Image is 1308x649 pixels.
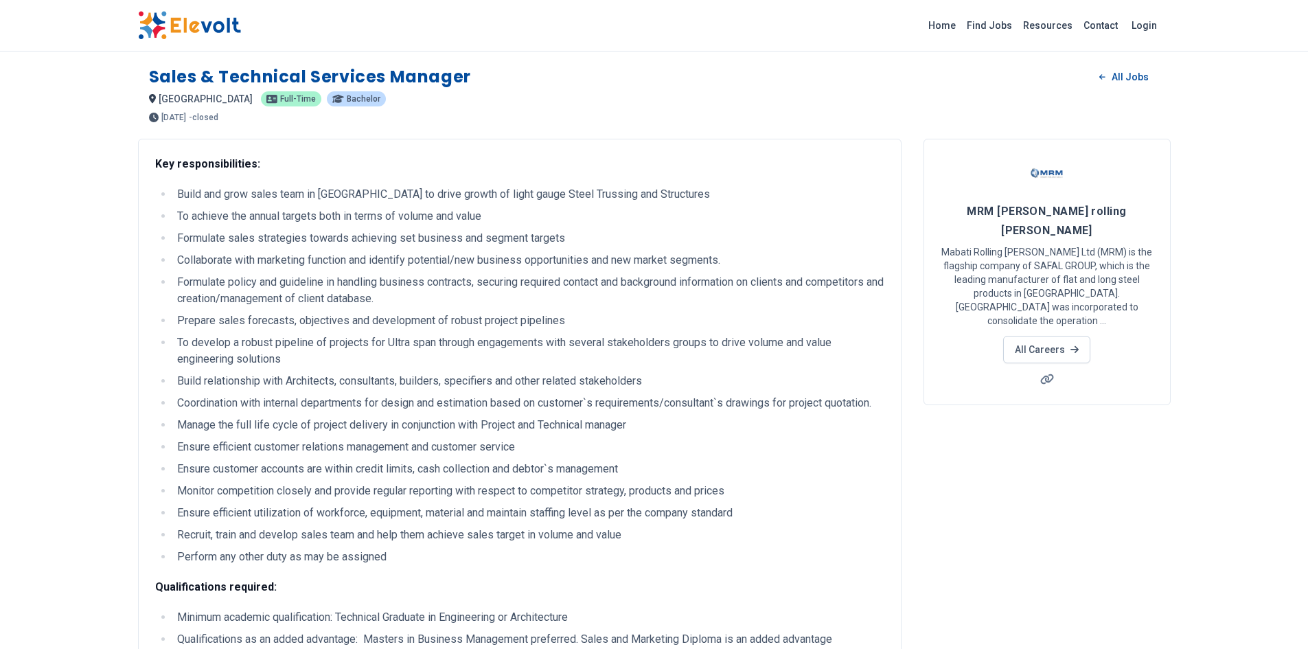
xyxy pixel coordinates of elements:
span: [DATE] [161,113,186,122]
a: Find Jobs [961,14,1018,36]
li: Manage the full life cycle of project delivery in conjunction with Project and Technical manager [173,417,884,433]
li: To achieve the annual targets both in terms of volume and value [173,208,884,225]
span: bachelor [347,95,380,103]
strong: Key responsibilities: [155,157,260,170]
h1: Sales & Technical Services Manager [149,66,471,88]
li: Qualifications as an added advantage: Masters in Business Management preferred. Sales and Marketi... [173,631,884,648]
li: Ensure efficient utilization of workforce, equipment, material and maintain staffing level as per... [173,505,884,521]
p: Mabati Rolling [PERSON_NAME] Ltd (MRM) is the flagship company of SAFAL GROUP, which is the leadi... [941,245,1154,328]
li: Collaborate with marketing function and identify potential/new business opportunities and new mar... [173,252,884,269]
a: Login [1123,12,1165,39]
span: MRM [PERSON_NAME] rolling [PERSON_NAME] [967,205,1126,237]
img: MRM Mabati rolling Mills [1030,156,1064,190]
li: Build and grow sales team in [GEOGRAPHIC_DATA] to drive growth of light gauge Steel Trussing and ... [173,186,884,203]
a: All Careers [1003,336,1090,363]
iframe: Advertisement [923,422,1171,614]
li: Monitor competition closely and provide regular reporting with respect to competitor strategy, pr... [173,483,884,499]
li: Perform any other duty as may be assigned [173,549,884,565]
li: Build relationship with Architects, consultants, builders, specifiers and other related stakeholders [173,373,884,389]
p: - closed [189,113,218,122]
img: Elevolt [138,11,241,40]
a: Home [923,14,961,36]
span: [GEOGRAPHIC_DATA] [159,93,253,104]
li: Coordination with internal departments for design and estimation based on customer`s requirements... [173,395,884,411]
li: To develop a robust pipeline of projects for Ultra span through engagements with several stakehol... [173,334,884,367]
li: Prepare sales forecasts, objectives and development of robust project pipelines [173,312,884,329]
li: Recruit, train and develop sales team and help them achieve sales target in volume and value [173,527,884,543]
span: full-time [280,95,316,103]
li: Ensure efficient customer relations management and customer service [173,439,884,455]
li: Ensure customer accounts are within credit limits, cash collection and debtor`s management [173,461,884,477]
li: Formulate policy and guideline in handling business contracts, securing required contact and back... [173,274,884,307]
li: Minimum academic qualification: Technical Graduate in Engineering or Architecture [173,609,884,626]
strong: Qualifications required: [155,580,277,593]
a: Resources [1018,14,1078,36]
li: Formulate sales strategies towards achieving set business and segment targets [173,230,884,247]
a: All Jobs [1088,67,1159,87]
a: Contact [1078,14,1123,36]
